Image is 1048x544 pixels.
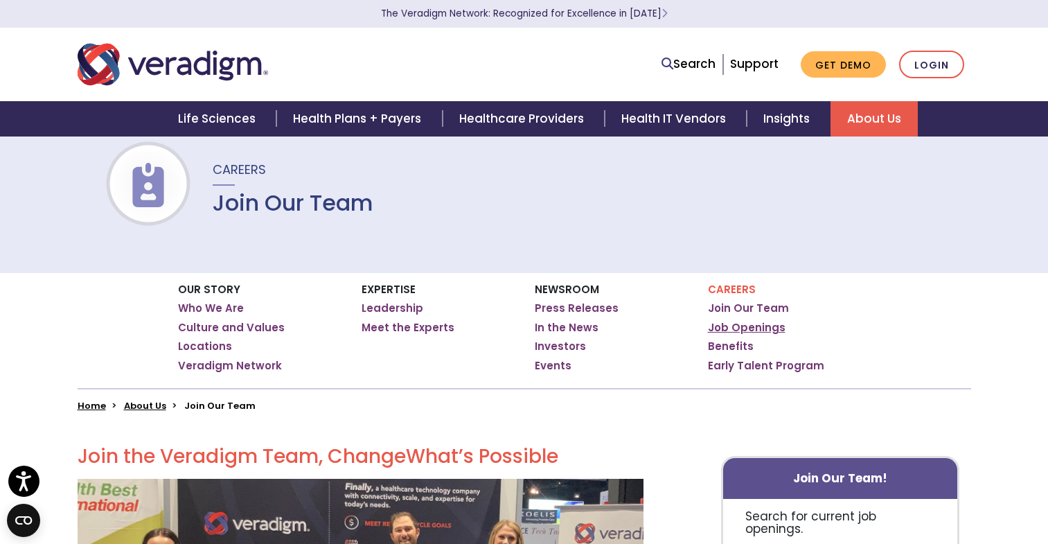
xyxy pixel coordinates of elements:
[831,101,918,137] a: About Us
[708,340,754,353] a: Benefits
[661,55,716,73] a: Search
[178,301,244,315] a: Who We Are
[605,101,747,137] a: Health IT Vendors
[899,51,964,79] a: Login
[381,7,668,20] a: The Veradigm Network: Recognized for Excellence in [DATE]Learn More
[747,101,831,137] a: Insights
[7,504,40,537] button: Open CMP widget
[443,101,605,137] a: Healthcare Providers
[535,301,619,315] a: Press Releases
[708,301,789,315] a: Join Our Team
[178,359,282,373] a: Veradigm Network
[535,340,586,353] a: Investors
[78,445,643,468] h2: Join the Veradigm Team, Change
[362,301,423,315] a: Leadership
[178,340,232,353] a: Locations
[213,161,266,178] span: Careers
[708,321,785,335] a: Job Openings
[406,443,558,470] span: What’s Possible
[661,7,668,20] span: Learn More
[362,321,454,335] a: Meet the Experts
[793,470,887,486] strong: Join Our Team!
[730,55,779,72] a: Support
[178,321,285,335] a: Culture and Values
[124,399,166,412] a: About Us
[161,101,276,137] a: Life Sciences
[535,321,598,335] a: In the News
[78,399,106,412] a: Home
[213,190,373,216] h1: Join Our Team
[801,51,886,78] a: Get Demo
[535,359,571,373] a: Events
[78,42,268,87] img: Veradigm logo
[276,101,442,137] a: Health Plans + Payers
[708,359,824,373] a: Early Talent Program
